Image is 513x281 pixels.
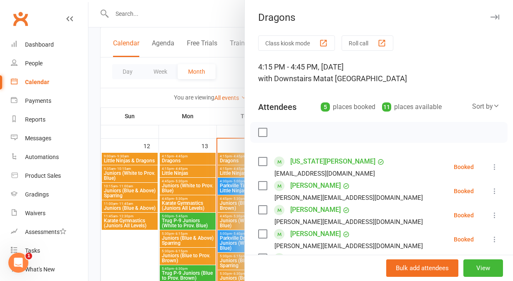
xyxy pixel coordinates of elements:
[274,192,423,203] div: [PERSON_NAME][EMAIL_ADDRESS][DOMAIN_NAME]
[290,179,341,192] a: [PERSON_NAME]
[25,79,49,85] div: Calendar
[11,129,88,148] a: Messages
[25,116,45,123] div: Reports
[258,101,297,113] div: Attendees
[454,164,474,170] div: Booked
[342,35,393,51] button: Roll call
[25,154,59,160] div: Automations
[274,216,423,227] div: [PERSON_NAME][EMAIL_ADDRESS][DOMAIN_NAME]
[10,8,31,29] a: Clubworx
[25,60,43,67] div: People
[290,203,341,216] a: [PERSON_NAME]
[454,188,474,194] div: Booked
[25,191,49,198] div: Gradings
[25,97,51,104] div: Payments
[11,92,88,110] a: Payments
[11,204,88,223] a: Waivers
[25,229,66,235] div: Assessments
[454,236,474,242] div: Booked
[11,110,88,129] a: Reports
[25,210,45,216] div: Waivers
[245,12,513,23] div: Dragons
[11,54,88,73] a: People
[25,247,40,254] div: Tasks
[327,74,407,83] span: at [GEOGRAPHIC_DATA]
[25,253,32,259] span: 1
[472,101,500,112] div: Sort by
[11,35,88,54] a: Dashboard
[454,212,474,218] div: Booked
[25,135,51,142] div: Messages
[258,74,327,83] span: with Downstairs Mat
[11,260,88,279] a: What's New
[463,259,503,277] button: View
[11,185,88,204] a: Gradings
[382,101,442,113] div: places available
[290,251,341,265] a: [PERSON_NAME]
[382,102,391,112] div: 11
[11,241,88,260] a: Tasks
[258,61,500,85] div: 4:15 PM - 4:45 PM, [DATE]
[321,102,330,112] div: 5
[25,266,55,273] div: What's New
[290,155,375,168] a: [US_STATE][PERSON_NAME]
[274,168,375,179] div: [EMAIL_ADDRESS][DOMAIN_NAME]
[25,41,54,48] div: Dashboard
[11,148,88,167] a: Automations
[11,73,88,92] a: Calendar
[290,227,341,241] a: [PERSON_NAME]
[11,167,88,185] a: Product Sales
[8,253,28,273] iframe: Intercom live chat
[258,35,335,51] button: Class kiosk mode
[25,172,61,179] div: Product Sales
[11,223,88,241] a: Assessments
[386,259,458,277] button: Bulk add attendees
[274,241,423,251] div: [PERSON_NAME][EMAIL_ADDRESS][DOMAIN_NAME]
[321,101,375,113] div: places booked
